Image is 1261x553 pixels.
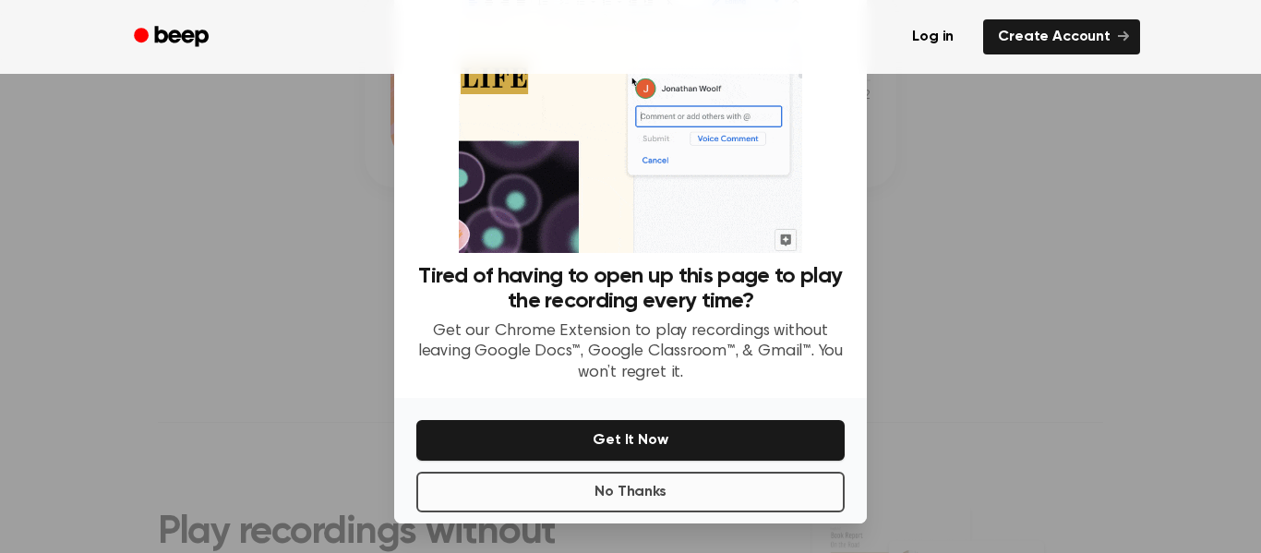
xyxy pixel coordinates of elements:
[983,19,1140,54] a: Create Account
[416,264,845,314] h3: Tired of having to open up this page to play the recording every time?
[894,16,972,58] a: Log in
[416,321,845,384] p: Get our Chrome Extension to play recordings without leaving Google Docs™, Google Classroom™, & Gm...
[121,19,225,55] a: Beep
[416,420,845,461] button: Get It Now
[416,472,845,512] button: No Thanks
